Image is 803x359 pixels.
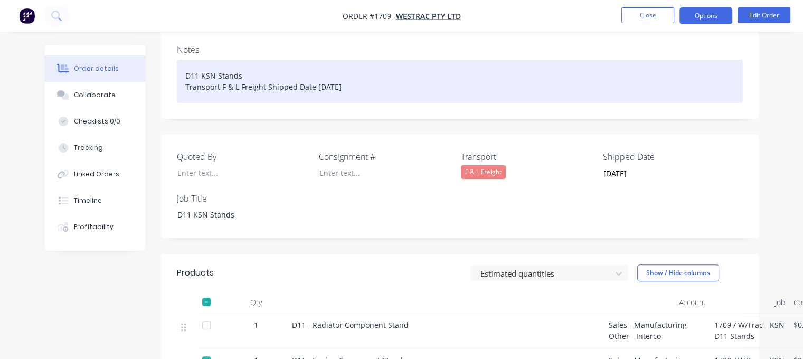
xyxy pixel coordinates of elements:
div: Collaborate [74,90,116,100]
div: D11 KSN Stands [169,207,301,222]
div: 1709 / W/Trac - KSN D11 Stands [710,313,789,348]
button: Options [679,7,732,24]
button: Order details [45,55,145,82]
button: Show / Hide columns [637,264,719,281]
label: Job Title [177,192,309,205]
button: Profitability [45,214,145,240]
img: Factory [19,8,35,24]
a: WesTrac Pty Ltd [396,11,461,21]
div: Account [604,292,710,313]
button: Timeline [45,187,145,214]
div: Timeline [74,196,102,205]
div: Products [177,267,214,279]
div: Checklists 0/0 [74,117,120,126]
label: Consignment # [319,150,451,163]
div: Job [710,292,789,313]
button: Collaborate [45,82,145,108]
div: Tracking [74,143,103,153]
div: F & L Freight [461,165,506,179]
input: Enter date [596,166,728,182]
span: Order #1709 - [343,11,396,21]
div: Order details [74,64,119,73]
div: D11 KSN Stands Transport F & L Freight Shipped Date [DATE] [177,60,743,103]
button: Checklists 0/0 [45,108,145,135]
div: Notes [177,45,743,55]
span: 1 [254,319,258,330]
label: Quoted By [177,150,309,163]
button: Linked Orders [45,161,145,187]
div: Sales - Manufacturing Other - Interco [604,313,710,348]
div: Profitability [74,222,114,232]
label: Shipped Date [603,150,735,163]
div: Linked Orders [74,169,119,179]
span: D11 - Radiator Component Stand [292,320,409,330]
div: Qty [224,292,288,313]
button: Tracking [45,135,145,161]
button: Close [621,7,674,23]
label: Transport [461,150,593,163]
button: Edit Order [738,7,790,23]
